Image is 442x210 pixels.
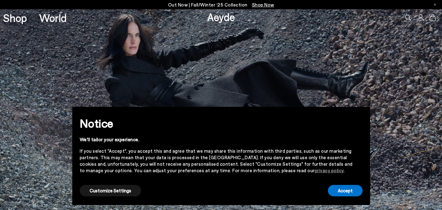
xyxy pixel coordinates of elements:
span: 0 [436,16,439,20]
span: × [358,112,362,120]
p: Out Now | Fall/Winter ‘25 Collection [168,1,274,9]
a: privacy policy [315,168,344,173]
a: Shop [3,12,27,23]
div: If you select "Accept", you accept this and agree that we may share this information with third p... [80,148,353,174]
h2: Notice [80,115,353,131]
button: Close this notice [353,109,368,124]
a: World [39,12,67,23]
div: We'll tailor your experience. [80,136,353,143]
a: Aeyde [207,10,235,23]
button: Customize Settings [80,185,141,196]
span: Navigate to /collections/new-in [252,2,274,7]
a: 0 [430,14,436,21]
button: Accept [328,185,363,196]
